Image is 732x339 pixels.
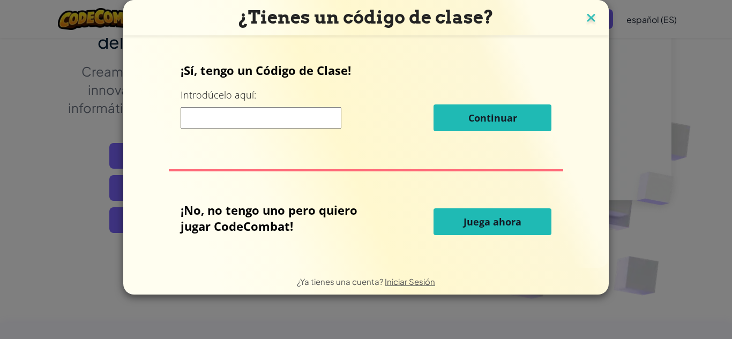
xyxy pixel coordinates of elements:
button: Juega ahora [434,208,551,235]
button: Continuar [434,104,551,131]
p: ¡Sí, tengo un Código de Clase! [181,62,552,78]
span: ¿Tienes un código de clase? [238,6,494,28]
span: Juega ahora [464,215,521,228]
img: close icon [584,11,598,27]
label: Introdúcelo aquí: [181,88,256,102]
span: ¿Ya tienes una cuenta? [297,276,385,287]
span: Continuar [468,111,517,124]
a: Iniciar Sesión [385,276,435,287]
p: ¡No, no tengo uno pero quiero jugar CodeCombat! [181,202,380,234]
